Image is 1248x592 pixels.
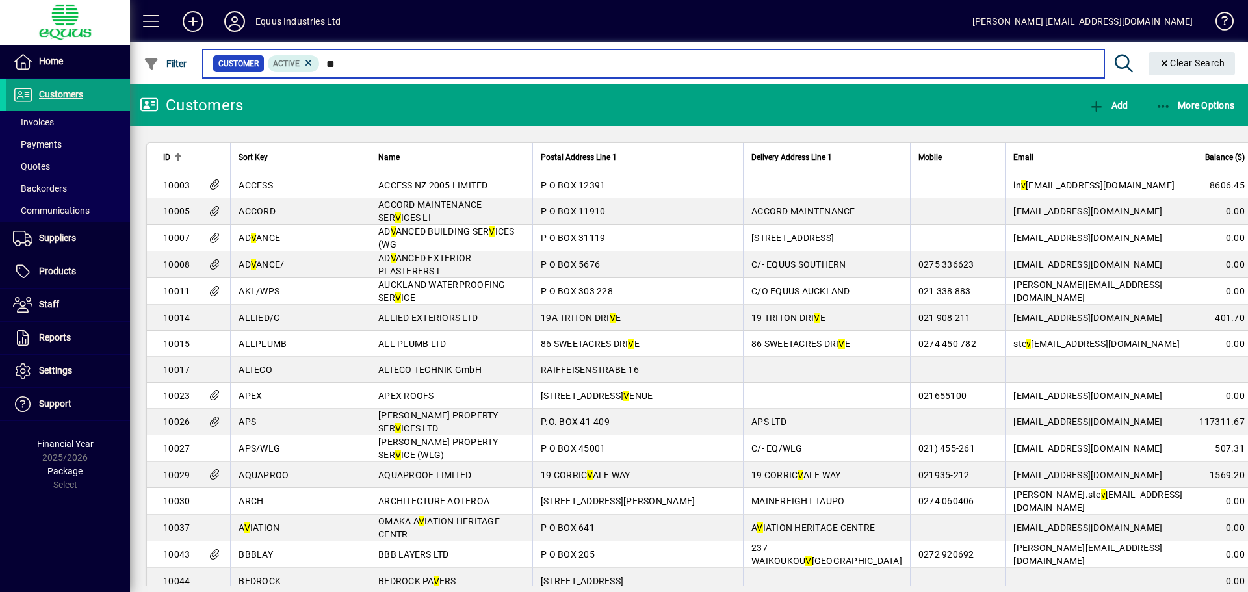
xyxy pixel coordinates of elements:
span: Filter [144,58,187,69]
span: [EMAIL_ADDRESS][DOMAIN_NAME] [1013,470,1162,480]
span: 0274 060406 [918,496,974,506]
span: 10030 [163,496,190,506]
span: APEX ROOFS [378,391,434,401]
span: C/- EQUUS SOUTHERN [751,259,846,270]
span: 10003 [163,180,190,190]
span: 19 TRITON DRI E [751,313,825,323]
span: 19A TRITON DRI E [541,313,621,323]
span: 10007 [163,233,190,243]
a: Backorders [6,177,130,199]
em: V [628,339,634,349]
span: [STREET_ADDRESS] [541,576,623,586]
em: V [391,253,396,263]
span: [PERSON_NAME] PROPERTY SER ICES LTD [378,410,499,433]
span: P O BOX 45001 [541,443,605,454]
span: P.O. BOX 41-409 [541,417,610,427]
a: Reports [6,322,130,354]
span: [EMAIL_ADDRESS][DOMAIN_NAME] [1013,417,1162,427]
span: [EMAIL_ADDRESS][DOMAIN_NAME] [1013,522,1162,533]
span: P O BOX 303 228 [541,286,613,296]
span: [EMAIL_ADDRESS][DOMAIN_NAME] [1013,259,1162,270]
span: Package [47,466,83,476]
span: 021655100 [918,391,967,401]
span: Name [378,150,400,164]
button: Add [1085,94,1131,117]
div: Email [1013,150,1182,164]
span: APEX [239,391,262,401]
a: Invoices [6,111,130,133]
span: 10011 [163,286,190,296]
a: Payments [6,133,130,155]
span: ACCESS [239,180,273,190]
span: 10005 [163,206,190,216]
span: AUCKLAND WATERPROOFING SER ICE [378,279,506,303]
em: v [1021,180,1026,190]
div: Equus Industries Ltd [255,11,341,32]
span: BEDROCK PA ERS [378,576,456,586]
span: ALLPLUMB [239,339,287,349]
span: ID [163,150,170,164]
em: V [251,259,256,270]
a: Home [6,45,130,78]
span: 0274 450 782 [918,339,976,349]
span: 10029 [163,470,190,480]
span: P O BOX 31119 [541,233,605,243]
span: BBB LAYERS LTD [378,549,449,560]
span: P O BOX 12391 [541,180,605,190]
span: [EMAIL_ADDRESS][DOMAIN_NAME] [1013,313,1162,323]
em: V [623,391,629,401]
span: ACCORD MAINTENANCE SER ICES LI [378,199,482,223]
span: A IATION HERITAGE CENTRE [751,522,875,533]
span: P O BOX 5676 [541,259,600,270]
em: V [489,226,495,237]
span: 10014 [163,313,190,323]
em: V [838,339,844,349]
span: A IATION [239,522,279,533]
span: P O BOX 205 [541,549,595,560]
span: Invoices [13,117,54,127]
em: V [434,576,439,586]
button: Add [172,10,214,33]
span: 10027 [163,443,190,454]
span: Staff [39,299,59,309]
span: 237 WAIKOUKOU [GEOGRAPHIC_DATA] [751,543,902,566]
span: Email [1013,150,1033,164]
span: [STREET_ADDRESS] ENUE [541,391,653,401]
span: C/O EQUUS AUCKLAND [751,286,850,296]
span: 021 338 883 [918,286,971,296]
span: Postal Address Line 1 [541,150,617,164]
a: Staff [6,289,130,321]
div: [PERSON_NAME] [EMAIL_ADDRESS][DOMAIN_NAME] [972,11,1193,32]
span: Active [273,59,300,68]
span: 19 CORRIC ALE WAY [751,470,840,480]
span: 10023 [163,391,190,401]
span: AQUAPROOF LIMITED [378,470,471,480]
span: [PERSON_NAME][EMAIL_ADDRESS][DOMAIN_NAME] [1013,279,1162,303]
a: Products [6,255,130,288]
button: Profile [214,10,255,33]
span: 86 SWEETACRES DRI E [751,339,850,349]
span: 0275 336623 [918,259,974,270]
span: Payments [13,139,62,149]
em: V [419,516,424,526]
span: Balance ($) [1205,150,1245,164]
span: ACCESS NZ 2005 LIMITED [378,180,488,190]
span: 021) 455-261 [918,443,975,454]
span: Products [39,266,76,276]
span: ALTECO TECHNIK GmbH [378,365,482,375]
span: [PERSON_NAME].ste [EMAIL_ADDRESS][DOMAIN_NAME] [1013,489,1182,513]
em: V [395,450,401,460]
span: AD ANCE [239,233,280,243]
span: AQUAPROO [239,470,289,480]
span: RAIFFEISENSTRABE 16 [541,365,639,375]
a: Communications [6,199,130,222]
span: More Options [1156,100,1235,110]
span: BEDROCK [239,576,281,586]
button: Filter [140,52,190,75]
span: APS/WLG [239,443,280,454]
span: Home [39,56,63,66]
span: [PERSON_NAME] PROPERTY SER ICE (WLG) [378,437,499,460]
em: V [395,423,401,433]
a: Knowledge Base [1206,3,1232,45]
span: [STREET_ADDRESS] [751,233,834,243]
